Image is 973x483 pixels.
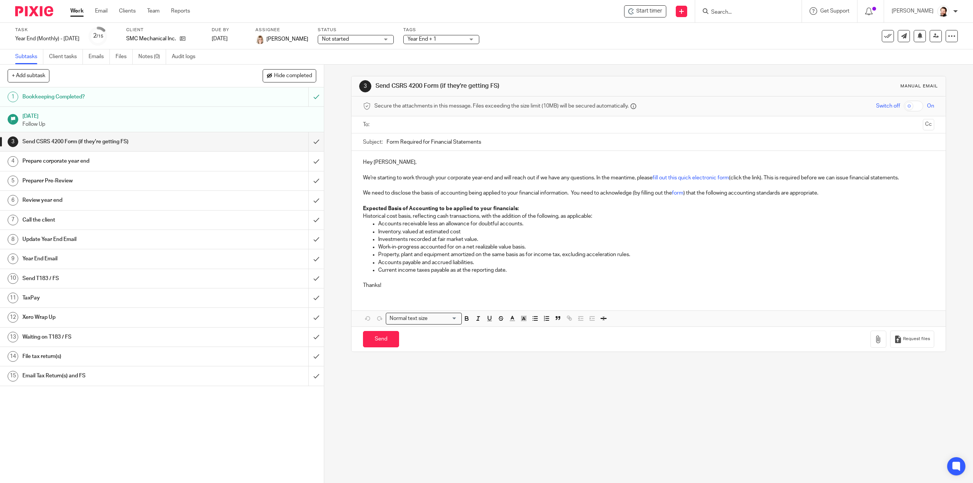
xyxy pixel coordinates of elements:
[378,266,934,274] p: Current income taxes payable as at the reporting date.
[624,5,666,17] div: SMC Mechanical Inc. - Year End (Monthly) - June 2025
[376,82,665,90] h1: Send CSRS 4200 Form (if they're getting FS)
[876,102,900,110] span: Switch off
[923,119,934,130] button: Cc
[820,8,849,14] span: Get Support
[22,331,208,343] h1: Waiting on T183 / FS
[900,83,938,89] div: Manual email
[22,312,208,323] h1: Xero Wrap Up
[8,156,18,167] div: 4
[386,313,462,325] div: Search for option
[126,35,176,43] p: SMC Mechanical Inc.
[22,273,208,284] h1: Send T183 / FS
[378,236,934,243] p: Investments recorded at fair market value.
[8,215,18,225] div: 7
[22,195,208,206] h1: Review year end
[15,49,43,64] a: Subtasks
[95,7,108,15] a: Email
[359,80,371,92] div: 3
[363,138,383,146] label: Subject:
[171,7,190,15] a: Reports
[636,7,662,15] span: Start timer
[22,370,208,382] h1: Email Tax Return(s) and FS
[378,251,934,258] p: Property, plant and equipment amortized on the same basis as for income tax, excluding accelerati...
[8,351,18,362] div: 14
[22,175,208,187] h1: Preparer Pre-Review
[430,315,457,323] input: Search for option
[263,69,316,82] button: Hide completed
[255,27,308,33] label: Assignee
[15,35,79,43] div: Year End (Monthly) - June 2025
[322,36,349,42] span: Not started
[274,73,312,79] span: Hide completed
[378,220,934,228] p: Accounts receivable less an allowance for doubtful accounts.
[89,49,110,64] a: Emails
[97,34,103,38] small: /15
[927,102,934,110] span: On
[212,36,228,41] span: [DATE]
[363,158,934,166] p: Hey [PERSON_NAME],
[672,190,683,196] a: form
[8,371,18,382] div: 15
[119,7,136,15] a: Clients
[22,234,208,245] h1: Update Year End Email
[363,212,934,220] p: Historical cost basis, reflecting cash transactions, with the addition of the following, as appli...
[116,49,133,64] a: Files
[15,6,53,16] img: Pixie
[22,214,208,226] h1: Call the client
[70,7,84,15] a: Work
[890,331,934,348] button: Request files
[363,174,934,212] p: We're starting to work through your corporate year-end and will reach out if we have any question...
[363,121,371,128] label: To:
[22,91,208,103] h1: Bookkeeping Completed?
[937,5,949,17] img: Jayde%20Headshot.jpg
[892,7,933,15] p: [PERSON_NAME]
[22,253,208,264] h1: Year End Email
[374,102,629,110] span: Secure the attachments in this message. Files exceeding the size limit (10MB) will be secured aut...
[15,35,79,43] div: Year End (Monthly) - [DATE]
[8,136,18,147] div: 3
[8,234,18,245] div: 8
[22,351,208,362] h1: File tax return(s)
[255,35,265,44] img: Tayler%20Headshot%20Compressed%20Resized%202.jpg
[49,49,83,64] a: Client tasks
[22,292,208,304] h1: TaxPay
[147,7,160,15] a: Team
[363,331,399,347] input: Send
[8,69,49,82] button: + Add subtask
[363,282,934,289] p: Thanks!
[8,293,18,303] div: 11
[8,312,18,323] div: 12
[653,175,729,181] a: fill out this quick electronic form
[22,136,208,147] h1: Send CSRS 4200 Form (if they're getting FS)
[403,27,479,33] label: Tags
[138,49,166,64] a: Notes (0)
[15,27,79,33] label: Task
[407,36,436,42] span: Year End + 1
[8,253,18,264] div: 9
[172,49,201,64] a: Audit logs
[8,92,18,102] div: 1
[126,27,202,33] label: Client
[8,273,18,284] div: 10
[93,32,103,40] div: 2
[378,228,934,236] p: Inventory, valued at estimated cost
[22,120,317,128] p: Follow Up
[378,243,934,251] p: Work-in-progress accounted for on a net realizable value basis.
[8,332,18,342] div: 13
[8,176,18,186] div: 5
[212,27,246,33] label: Due by
[22,111,317,120] h1: [DATE]
[903,336,930,342] span: Request files
[22,155,208,167] h1: Prepare corporate year end
[318,27,394,33] label: Status
[363,206,519,211] strong: Expected Basis of Accounting to be applied to your financials:
[378,259,934,266] p: Accounts payable and accrued liabilities.
[266,35,308,43] span: [PERSON_NAME]
[8,195,18,206] div: 6
[388,315,429,323] span: Normal text size
[710,9,779,16] input: Search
